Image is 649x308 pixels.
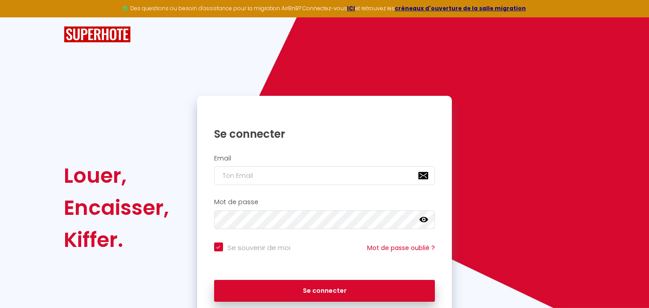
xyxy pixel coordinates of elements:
input: Ton Email [214,166,435,185]
a: créneaux d'ouverture de la salle migration [395,4,526,12]
img: SuperHote logo [64,26,131,43]
h1: Se connecter [214,127,435,141]
h2: Email [214,155,435,162]
h2: Mot de passe [214,198,435,206]
div: Kiffer. [64,224,169,256]
a: ICI [347,4,355,12]
div: Encaisser, [64,192,169,224]
button: Se connecter [214,280,435,302]
button: Ouvrir le widget de chat LiveChat [7,4,34,30]
div: Louer, [64,160,169,192]
a: Mot de passe oublié ? [367,243,435,252]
